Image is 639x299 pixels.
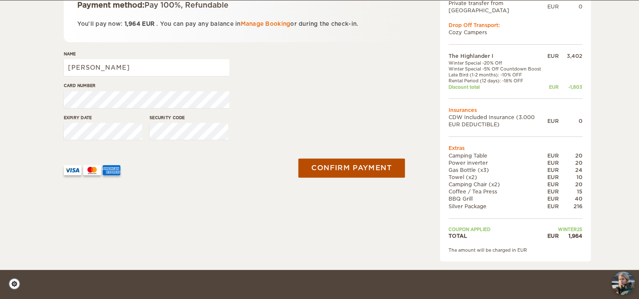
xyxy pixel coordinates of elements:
[449,166,547,174] td: Gas Bottle (x3)
[449,52,547,60] td: The Highlander I
[559,203,582,210] div: 216
[64,114,142,121] label: Expiry date
[547,3,559,10] div: EUR
[8,278,26,290] a: Cookie settings
[559,174,582,181] div: 10
[103,165,120,175] img: AMEX
[449,152,547,159] td: Camping Table
[547,226,582,232] td: WINTER25
[77,19,390,29] p: You'll pay now: . You can pay any balance in or during the check-in.
[559,232,582,239] div: 1,964
[144,1,228,9] span: Pay 100%, Refundable
[547,52,559,60] div: EUR
[547,188,559,195] div: EUR
[559,84,582,90] div: -1,803
[559,166,582,174] div: 24
[547,232,559,239] div: EUR
[449,106,582,114] td: Insurances
[449,144,582,152] td: Extras
[559,195,582,202] div: 40
[559,52,582,60] div: 3,402
[449,78,547,84] td: Rental Period (12 days): -18% OFF
[150,114,228,121] label: Security code
[547,159,559,166] div: EUR
[449,247,582,253] div: The amount will be charged in EUR
[142,21,155,27] span: EUR
[241,21,291,27] a: Manage Booking
[449,195,547,202] td: BBQ Grill
[547,84,559,90] div: EUR
[449,114,547,128] td: CDW Included Insurance (3.000 EUR DEDUCTIBLE)
[559,188,582,195] div: 15
[449,232,547,239] td: TOTAL
[449,29,582,36] td: Cozy Campers
[449,159,547,166] td: Power inverter
[559,117,582,125] div: 0
[449,60,547,66] td: Winter Special -20% Off
[547,117,559,125] div: EUR
[547,181,559,188] div: EUR
[449,174,547,181] td: Towel (x2)
[64,51,229,57] label: Name
[547,166,559,174] div: EUR
[64,82,229,89] label: Card number
[125,21,140,27] span: 1,964
[449,84,547,90] td: Discount total
[547,152,559,159] div: EUR
[559,159,582,166] div: 20
[547,195,559,202] div: EUR
[83,165,101,175] img: mastercard
[612,272,635,295] img: Freyja at Cozy Campers
[449,188,547,195] td: Coffee / Tea Press
[449,66,547,72] td: Winter Special -5% Off Countdown Boost
[559,181,582,188] div: 20
[547,203,559,210] div: EUR
[559,3,582,10] div: 0
[299,158,405,177] button: Confirm payment
[449,181,547,188] td: Camping Chair (x2)
[64,165,82,175] img: VISA
[449,226,547,232] td: Coupon applied
[612,272,635,295] button: chat-button
[449,203,547,210] td: Silver Package
[449,72,547,78] td: Late Bird (1-2 months): -10% OFF
[547,174,559,181] div: EUR
[449,22,582,29] div: Drop Off Transport:
[559,152,582,159] div: 20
